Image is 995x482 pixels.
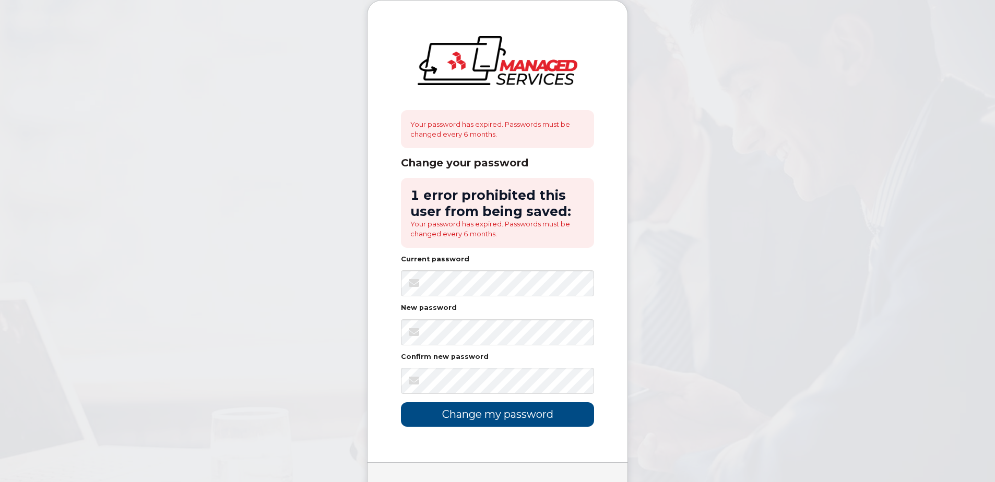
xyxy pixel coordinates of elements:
[401,256,469,263] label: Current password
[401,402,594,427] input: Change my password
[418,36,577,85] img: logo-large.png
[410,219,585,238] li: Your password has expired. Passwords must be changed every 6 months.
[410,187,585,219] h2: 1 error prohibited this user from being saved:
[401,305,457,311] label: New password
[401,354,489,360] label: Confirm new password
[401,156,594,170] div: Change your password
[401,110,594,148] div: Your password has expired. Passwords must be changed every 6 months.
